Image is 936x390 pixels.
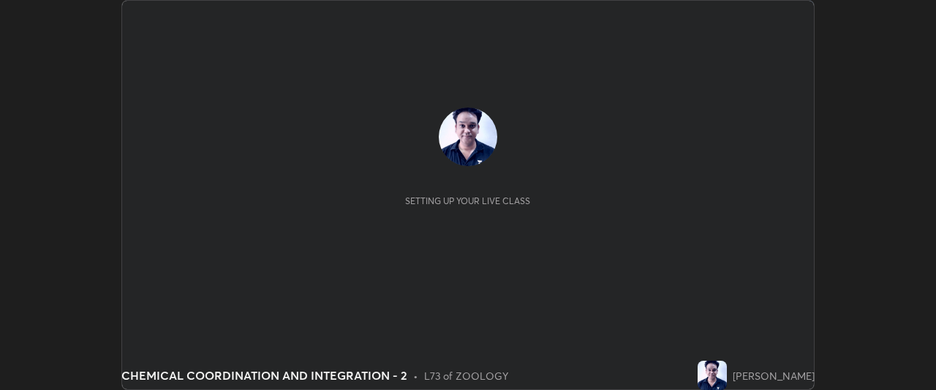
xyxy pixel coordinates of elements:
[405,195,530,206] div: Setting up your live class
[439,108,497,166] img: 527f63d07525474396e704107d2b2a18.jpg
[424,368,508,383] div: L73 of ZOOLOGY
[698,361,727,390] img: 527f63d07525474396e704107d2b2a18.jpg
[413,368,418,383] div: •
[733,368,815,383] div: [PERSON_NAME]
[121,367,407,384] div: CHEMICAL COORDINATION AND INTEGRATION - 2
